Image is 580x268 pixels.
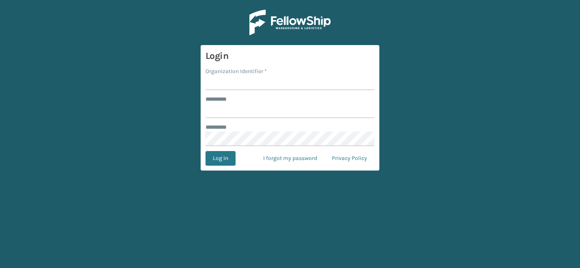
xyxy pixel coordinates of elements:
label: Organization Identifier [206,67,267,76]
img: Logo [249,10,331,35]
button: Log In [206,151,236,166]
a: Privacy Policy [325,151,374,166]
a: I forgot my password [256,151,325,166]
h3: Login [206,50,374,62]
